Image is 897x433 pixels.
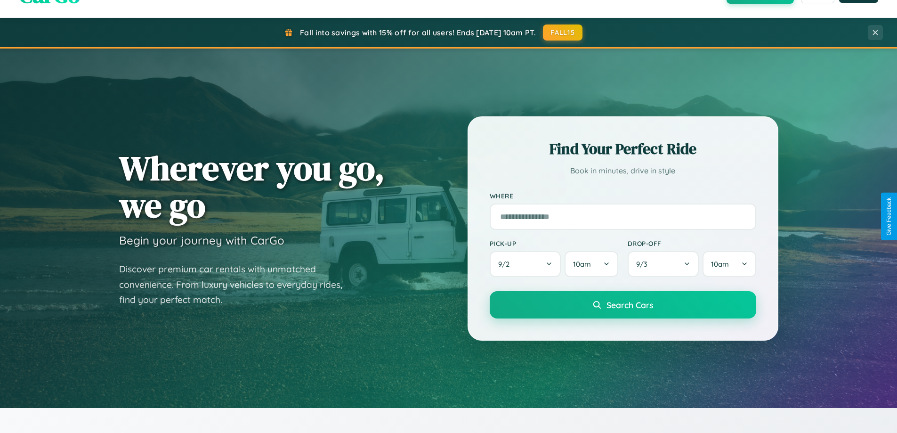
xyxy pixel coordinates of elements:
span: 9 / 2 [498,260,514,269]
p: Discover premium car rentals with unmatched convenience. From luxury vehicles to everyday rides, ... [119,261,355,308]
button: 10am [565,251,618,277]
span: 10am [711,260,729,269]
button: 10am [703,251,756,277]
span: 9 / 3 [636,260,652,269]
h3: Begin your journey with CarGo [119,233,284,247]
span: 10am [573,260,591,269]
label: Where [490,192,756,200]
h2: Find Your Perfect Ride [490,139,756,159]
span: Fall into savings with 15% off for all users! Ends [DATE] 10am PT. [300,28,536,37]
h1: Wherever you go, we go [119,149,385,224]
span: Search Cars [606,300,653,310]
button: 9/2 [490,251,561,277]
button: Search Cars [490,291,756,319]
button: FALL15 [543,25,582,41]
button: 9/3 [628,251,699,277]
p: Book in minutes, drive in style [490,164,756,178]
div: Give Feedback [886,197,892,236]
label: Pick-up [490,239,618,247]
label: Drop-off [628,239,756,247]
